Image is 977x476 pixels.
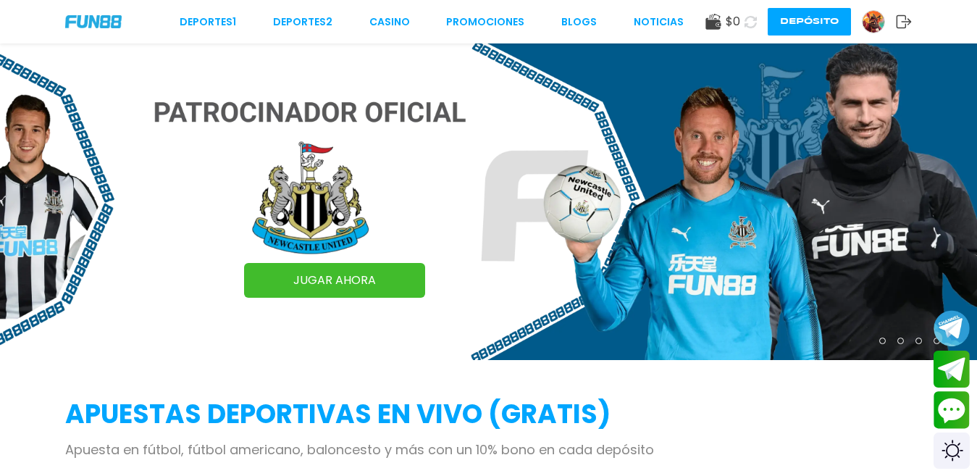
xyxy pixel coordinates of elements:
button: Join telegram channel [934,309,970,347]
button: Contact customer service [934,391,970,429]
p: Apuesta en fútbol, fútbol americano, baloncesto y más con un 10% bono en cada depósito [65,440,912,459]
a: Deportes2 [273,14,332,30]
a: Avatar [862,10,896,33]
a: Promociones [446,14,524,30]
button: Join telegram [934,351,970,388]
img: Company Logo [65,15,122,28]
img: Avatar [863,11,884,33]
div: Switch theme [934,433,970,469]
a: Deportes1 [180,14,236,30]
a: CASINO [369,14,410,30]
h2: APUESTAS DEPORTIVAS EN VIVO (gratis) [65,395,912,434]
a: NOTICIAS [634,14,684,30]
button: Depósito [768,8,851,36]
a: BLOGS [561,14,597,30]
a: JUGAR AHORA [244,263,425,298]
span: $ 0 [726,13,740,30]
